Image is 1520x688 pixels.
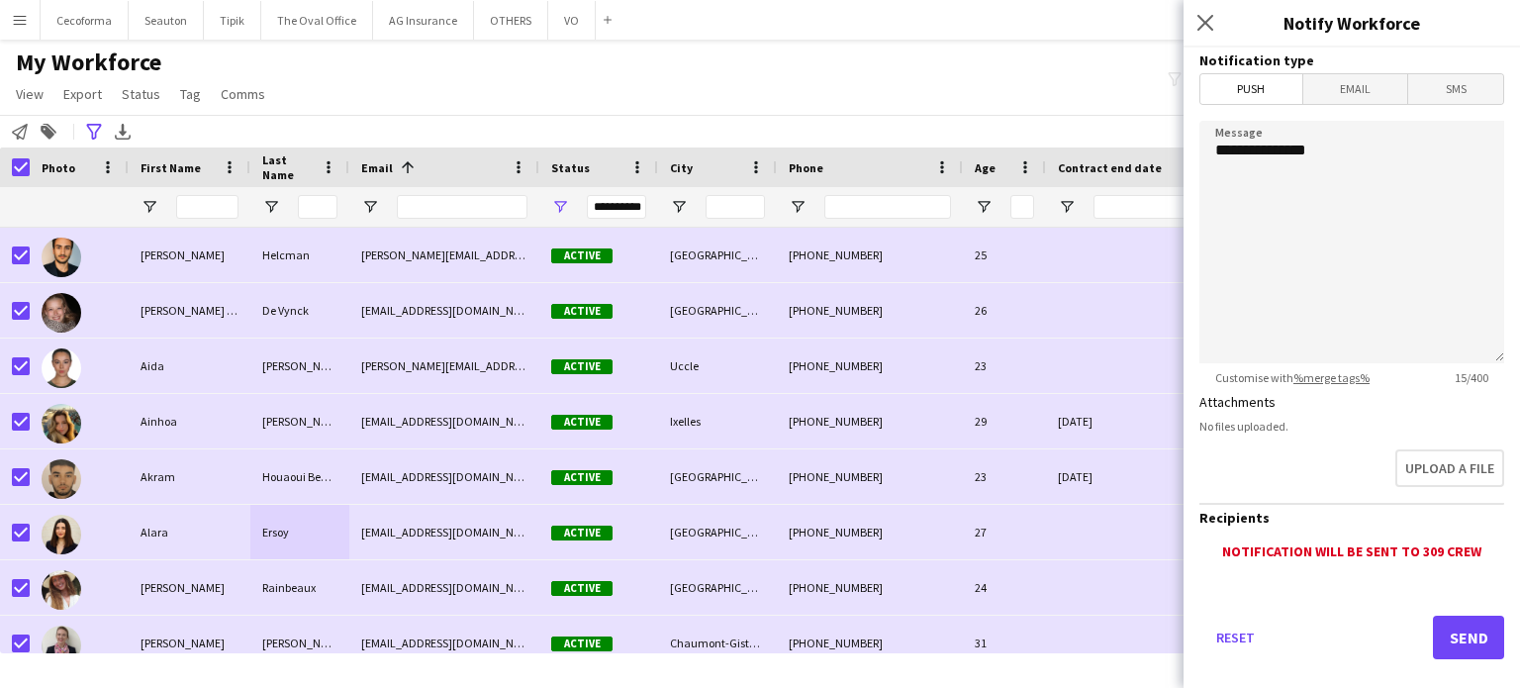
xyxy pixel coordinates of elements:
[1058,160,1162,175] span: Contract end date
[1199,370,1385,385] span: Customise with
[658,560,777,615] div: [GEOGRAPHIC_DATA]
[963,339,1046,393] div: 23
[1058,414,1092,429] span: [DATE]
[551,637,613,651] span: Active
[42,515,81,554] img: Alara Ersoy
[963,283,1046,338] div: 26
[129,339,250,393] div: Aida
[777,616,963,670] div: [PHONE_NUMBER]
[975,198,993,216] button: Open Filter Menu
[111,120,135,144] app-action-btn: Export XLSX
[349,449,539,504] div: [EMAIL_ADDRESS][DOMAIN_NAME]
[176,195,238,219] input: First Name Filter Input
[250,560,349,615] div: Rainbeaux
[658,449,777,504] div: [GEOGRAPHIC_DATA][PERSON_NAME]
[114,81,168,107] a: Status
[777,339,963,393] div: [PHONE_NUMBER]
[42,238,81,277] img: Adam Helcman
[1199,542,1504,560] div: Notification will be sent to 309 crew
[1199,419,1504,434] div: No files uploaded.
[172,81,209,107] a: Tag
[41,1,129,40] button: Cecoforma
[349,560,539,615] div: [EMAIL_ADDRESS][DOMAIN_NAME]
[221,85,265,103] span: Comms
[777,283,963,338] div: [PHONE_NUMBER]
[963,616,1046,670] div: 31
[963,505,1046,559] div: 27
[261,1,373,40] button: The Oval Office
[129,1,204,40] button: Seauton
[42,570,81,610] img: Alba Rainbeaux
[1058,198,1076,216] button: Open Filter Menu
[551,248,613,263] span: Active
[1199,616,1271,659] button: Reset
[204,1,261,40] button: Tipik
[1093,195,1232,219] input: Contract end date Filter Input
[129,505,250,559] div: Alara
[975,160,996,175] span: Age
[963,394,1046,448] div: 29
[250,394,349,448] div: [PERSON_NAME]
[361,160,393,175] span: Email
[16,85,44,103] span: View
[349,394,539,448] div: [EMAIL_ADDRESS][DOMAIN_NAME]
[63,85,102,103] span: Export
[82,120,106,144] app-action-btn: Advanced filters
[8,81,51,107] a: View
[55,81,110,107] a: Export
[42,459,81,499] img: Akram Houaoui Benali
[37,120,60,144] app-action-btn: Add to tag
[349,283,539,338] div: [EMAIL_ADDRESS][DOMAIN_NAME]
[963,228,1046,282] div: 25
[298,195,337,219] input: Last Name Filter Input
[42,348,81,388] img: Aida González Arreortua
[963,449,1046,504] div: 23
[658,505,777,559] div: [GEOGRAPHIC_DATA]
[1200,74,1302,104] span: Push
[963,560,1046,615] div: 24
[250,228,349,282] div: Helcman
[1199,509,1504,527] h3: Recipients
[349,339,539,393] div: [PERSON_NAME][EMAIL_ADDRESS][DOMAIN_NAME]
[658,339,777,393] div: Uccle
[658,394,777,448] div: Ixelles
[1199,393,1276,411] label: Attachments
[551,415,613,430] span: Active
[180,85,201,103] span: Tag
[551,160,590,175] span: Status
[1303,74,1408,104] span: Email
[1439,370,1504,385] span: 15 / 400
[551,359,613,374] span: Active
[129,283,250,338] div: [PERSON_NAME] [PERSON_NAME]
[1184,10,1520,36] h3: Notify Workforce
[1395,449,1504,487] button: Upload a file
[1408,74,1503,104] span: SMS
[670,198,688,216] button: Open Filter Menu
[250,449,349,504] div: Houaoui Benali
[777,228,963,282] div: [PHONE_NUMBER]
[397,195,527,219] input: Email Filter Input
[16,48,161,77] span: My Workforce
[777,560,963,615] div: [PHONE_NUMBER]
[706,195,765,219] input: City Filter Input
[551,304,613,319] span: Active
[1199,51,1504,69] h3: Notification type
[129,394,250,448] div: Ainhoa
[824,195,951,219] input: Phone Filter Input
[349,228,539,282] div: [PERSON_NAME][EMAIL_ADDRESS][DOMAIN_NAME]
[42,293,81,333] img: Aglaé Marie De Vynck
[129,228,250,282] div: [PERSON_NAME]
[42,626,81,665] img: Nicola Alberts
[658,616,777,670] div: Chaumont-Gistoux
[551,526,613,541] span: Active
[658,228,777,282] div: [GEOGRAPHIC_DATA]
[250,283,349,338] div: De Vynck
[551,198,569,216] button: Open Filter Menu
[42,404,81,443] img: Ainhoa Arrieta
[141,160,201,175] span: First Name
[262,198,280,216] button: Open Filter Menu
[658,283,777,338] div: [GEOGRAPHIC_DATA]
[551,581,613,596] span: Active
[777,449,963,504] div: [PHONE_NUMBER]
[551,470,613,485] span: Active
